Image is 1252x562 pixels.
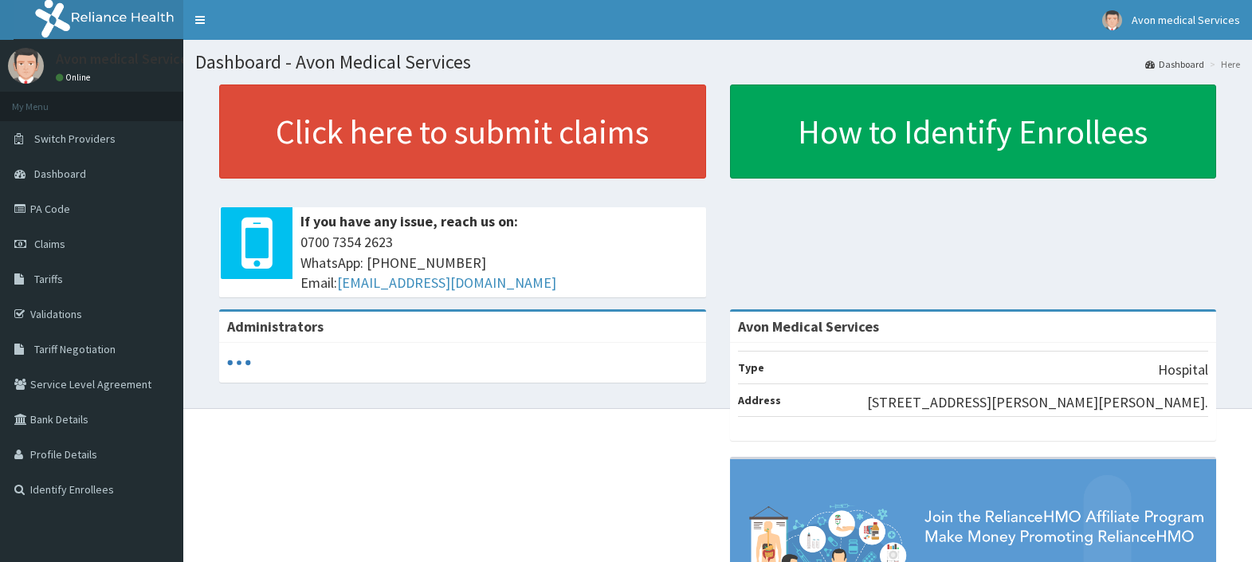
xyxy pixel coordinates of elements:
h1: Dashboard - Avon Medical Services [195,52,1240,73]
span: Claims [34,237,65,251]
b: Administrators [227,317,324,336]
span: Tariffs [34,272,63,286]
span: Tariff Negotiation [34,342,116,356]
a: Dashboard [1145,57,1204,71]
a: Online [56,72,94,83]
span: Switch Providers [34,132,116,146]
strong: Avon Medical Services [738,317,879,336]
img: User Image [8,48,44,84]
b: Type [738,360,764,375]
b: If you have any issue, reach us on: [300,212,518,230]
li: Here [1206,57,1240,71]
a: [EMAIL_ADDRESS][DOMAIN_NAME] [337,273,556,292]
span: 0700 7354 2623 WhatsApp: [PHONE_NUMBER] Email: [300,232,698,293]
a: Click here to submit claims [219,84,706,179]
p: [STREET_ADDRESS][PERSON_NAME][PERSON_NAME]. [867,392,1208,413]
b: Address [738,393,781,407]
img: User Image [1102,10,1122,30]
p: Avon medical Services [56,52,194,66]
span: Avon medical Services [1132,13,1240,27]
svg: audio-loading [227,351,251,375]
a: How to Identify Enrollees [730,84,1217,179]
span: Dashboard [34,167,86,181]
p: Hospital [1158,360,1208,380]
